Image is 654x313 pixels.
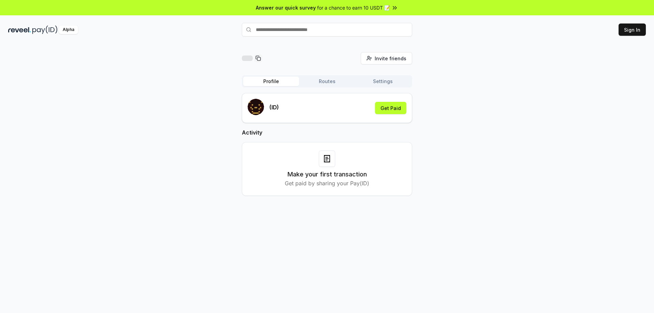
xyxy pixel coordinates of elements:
[375,102,406,114] button: Get Paid
[243,77,299,86] button: Profile
[317,4,390,11] span: for a chance to earn 10 USDT 📝
[242,128,412,137] h2: Activity
[256,4,316,11] span: Answer our quick survey
[287,170,367,179] h3: Make your first transaction
[8,26,31,34] img: reveel_dark
[59,26,78,34] div: Alpha
[299,77,355,86] button: Routes
[361,52,412,64] button: Invite friends
[285,179,369,187] p: Get paid by sharing your Pay(ID)
[619,24,646,36] button: Sign In
[355,77,411,86] button: Settings
[269,103,279,111] p: (ID)
[375,55,406,62] span: Invite friends
[32,26,58,34] img: pay_id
